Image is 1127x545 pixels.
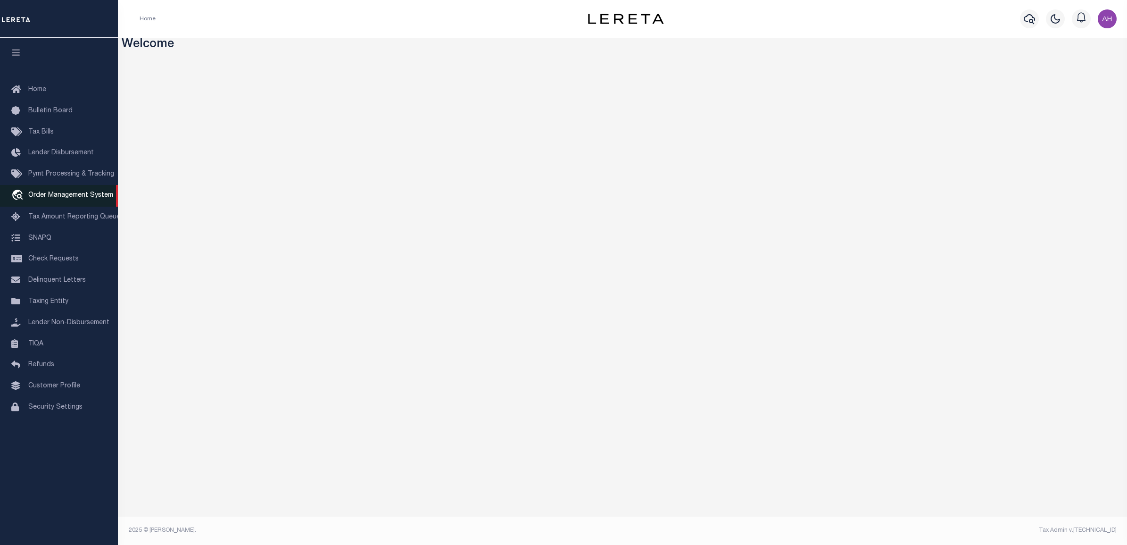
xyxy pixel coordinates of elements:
[122,526,623,535] div: 2025 © [PERSON_NAME].
[140,15,156,23] li: Home
[588,14,663,24] img: logo-dark.svg
[28,235,51,241] span: SNAPQ
[28,277,86,284] span: Delinquent Letters
[28,108,73,114] span: Bulletin Board
[1098,9,1117,28] img: svg+xml;base64,PHN2ZyB4bWxucz0iaHR0cDovL3d3dy53My5vcmcvMjAwMC9zdmciIHBvaW50ZXItZXZlbnRzPSJub25lIi...
[28,361,54,368] span: Refunds
[28,298,68,305] span: Taxing Entity
[28,129,54,135] span: Tax Bills
[28,192,113,199] span: Order Management System
[28,340,43,347] span: TIQA
[28,171,114,177] span: Pymt Processing & Tracking
[122,38,1124,52] h3: Welcome
[11,190,26,202] i: travel_explore
[28,319,109,326] span: Lender Non-Disbursement
[28,214,120,220] span: Tax Amount Reporting Queue
[28,86,46,93] span: Home
[28,256,79,262] span: Check Requests
[28,150,94,156] span: Lender Disbursement
[630,526,1117,535] div: Tax Admin v.[TECHNICAL_ID]
[28,404,83,411] span: Security Settings
[28,383,80,389] span: Customer Profile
